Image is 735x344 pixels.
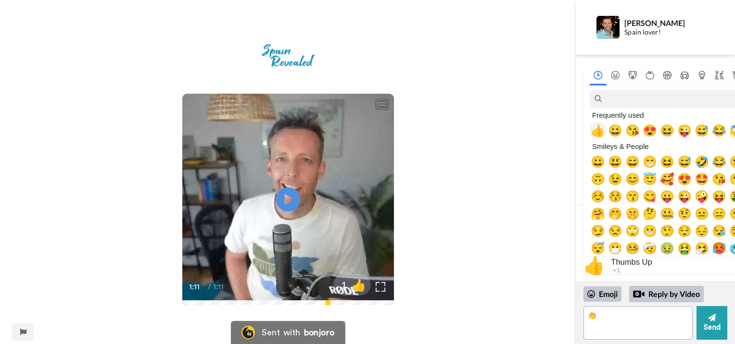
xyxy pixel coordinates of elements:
div: CC [376,99,388,109]
span: 1:11 [213,281,230,293]
span: / [208,281,211,293]
span: 👍 [347,277,371,293]
div: Spain lover! [624,28,709,37]
div: Reply by Video [629,286,704,302]
span: 1:11 [189,281,206,293]
button: Send [697,306,727,340]
div: Reply by Video [633,288,645,300]
div: Emoji [583,286,621,302]
div: bonjoro [304,328,335,337]
div: [PERSON_NAME] [624,18,709,27]
img: 06906c8b-eeae-4fc1-9b3e-93850d61b61a [254,37,322,75]
div: Sent with [262,328,300,337]
span: 1 [333,278,347,292]
img: Profile Image [596,16,620,39]
a: Bonjoro LogoSent withbonjoro [231,321,345,344]
textarea: 👏 [583,306,693,340]
img: Bonjoro Logo [241,326,255,339]
button: 1👍 [333,274,371,295]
